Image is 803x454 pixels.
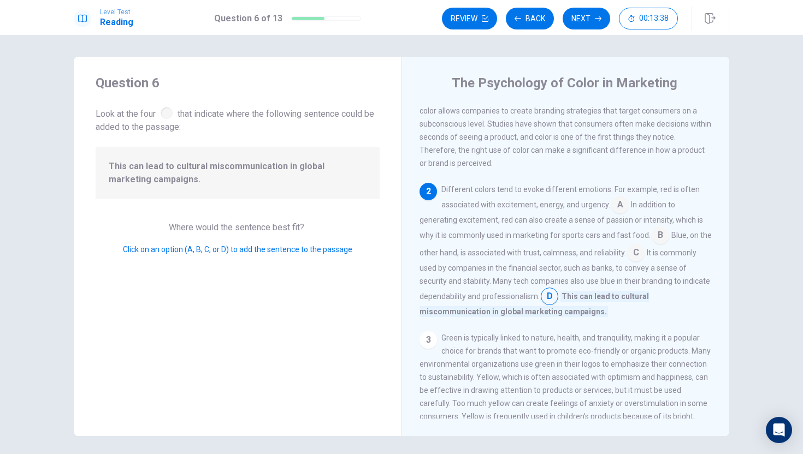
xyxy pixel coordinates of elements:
button: Back [506,8,554,29]
span: Where would the sentence best fit? [169,222,306,232]
span: Green is typically linked to nature, health, and tranquility, making it a popular choice for bran... [420,333,711,447]
h4: The Psychology of Color in Marketing [452,74,677,92]
button: Review [442,8,497,29]
div: 3 [420,331,437,349]
h4: Question 6 [96,74,380,92]
span: Level Test [100,8,133,16]
div: 2 [420,183,437,200]
span: In addition to generating excitement, red can also create a sense of passion or intensity, which ... [420,200,703,240]
span: Different colors tend to evoke different emotions. For example, red is often associated with exci... [441,185,700,209]
span: Look at the four that indicate where the following sentence could be added to the passage: [96,105,380,134]
span: C [627,244,645,261]
span: This can lead to cultural miscommunication in global marketing campaigns. [109,160,367,186]
span: B [652,226,669,244]
span: A [611,196,629,213]
button: Next [563,8,610,29]
button: 00:13:38 [619,8,678,29]
span: D [541,288,558,305]
span: Click on an option (A, B, C, or D) to add the sentence to the passage [123,245,352,254]
h1: Reading [100,16,133,29]
h1: Question 6 of 13 [214,12,282,25]
span: 00:13:38 [639,14,669,23]
div: Open Intercom Messenger [766,417,792,443]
